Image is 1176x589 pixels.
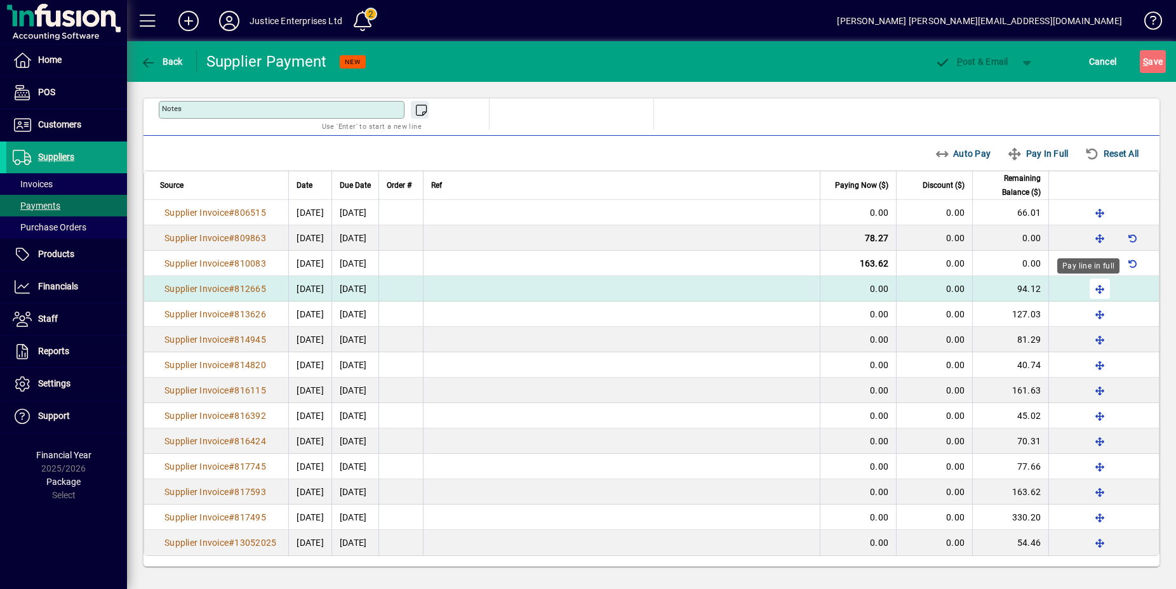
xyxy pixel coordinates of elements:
[870,385,888,395] span: 0.00
[6,77,127,109] a: POS
[935,56,1008,67] span: ost & Email
[870,512,888,522] span: 0.00
[164,411,229,421] span: Supplier Invoice
[229,461,234,472] span: #
[331,225,378,251] td: [DATE]
[870,411,888,421] span: 0.00
[6,239,127,270] a: Products
[431,178,442,192] span: Ref
[164,512,229,522] span: Supplier Invoice
[164,233,229,243] span: Supplier Invoice
[229,334,234,345] span: #
[297,208,324,218] span: [DATE]
[229,385,234,395] span: #
[345,58,361,66] span: NEW
[234,258,266,268] span: 810083
[946,233,965,243] span: 0.00
[946,385,965,395] span: 0.00
[297,284,324,294] span: [DATE]
[13,179,53,189] span: Invoices
[229,309,234,319] span: #
[38,411,70,421] span: Support
[160,383,271,397] a: Supplier Invoice#816115
[160,536,281,550] a: Supplier Invoice#13052025
[164,309,229,319] span: Supplier Invoice
[160,434,271,448] a: Supplier Invoice#816424
[234,360,266,370] span: 814820
[297,178,312,192] span: Date
[234,208,266,218] span: 806515
[331,327,378,352] td: [DATE]
[209,10,250,32] button: Profile
[837,11,1122,31] div: [PERSON_NAME] [PERSON_NAME][EMAIL_ADDRESS][DOMAIN_NAME]
[1017,538,1041,548] span: 54.46
[331,454,378,479] td: [DATE]
[160,307,271,321] a: Supplier Invoice#813626
[331,276,378,301] td: [DATE]
[164,258,229,268] span: Supplier Invoice
[164,284,229,294] span: Supplier Invoice
[946,411,965,421] span: 0.00
[6,400,127,432] a: Support
[6,271,127,303] a: Financials
[1017,436,1041,446] span: 70.31
[1017,411,1041,421] span: 45.02
[160,256,271,270] a: Supplier Invoice#810083
[946,512,965,522] span: 0.00
[36,450,91,460] span: Financial Year
[928,50,1015,73] button: Post & Email
[1086,50,1120,73] button: Cancel
[946,360,965,370] span: 0.00
[229,487,234,497] span: #
[229,208,234,218] span: #
[6,109,127,141] a: Customers
[340,178,371,192] span: Due Date
[1140,50,1166,73] button: Save
[297,411,324,421] span: [DATE]
[234,461,266,472] span: 817745
[1012,385,1041,395] span: 161.63
[206,51,327,72] div: Supplier Payment
[234,436,266,446] span: 816424
[957,56,963,67] span: P
[164,334,229,345] span: Supplier Invoice
[160,333,271,347] a: Supplier Invoice#814945
[870,487,888,497] span: 0.00
[331,200,378,225] td: [DATE]
[140,56,183,67] span: Back
[6,44,127,76] a: Home
[38,55,62,65] span: Home
[234,385,266,395] span: 816115
[923,178,965,192] span: Discount ($)
[1007,143,1068,164] span: Pay In Full
[331,378,378,403] td: [DATE]
[234,512,266,522] span: 817495
[870,436,888,446] span: 0.00
[870,538,888,548] span: 0.00
[946,461,965,472] span: 0.00
[860,258,889,268] span: 163.62
[946,309,965,319] span: 0.00
[234,309,266,319] span: 813626
[229,360,234,370] span: #
[1057,258,1119,274] div: Pay line in full
[38,346,69,356] span: Reports
[229,436,234,446] span: #
[6,173,127,195] a: Invoices
[865,233,888,243] span: 78.27
[162,104,182,113] mat-label: Notes
[946,208,965,218] span: 0.00
[229,411,234,421] span: #
[1017,360,1041,370] span: 40.74
[6,195,127,216] a: Payments
[297,436,324,446] span: [DATE]
[297,258,324,268] span: [DATE]
[1022,258,1041,268] span: 0.00
[946,538,965,548] span: 0.00
[297,233,324,243] span: [DATE]
[946,487,965,497] span: 0.00
[946,334,965,345] span: 0.00
[1012,309,1041,319] span: 127.03
[946,436,965,446] span: 0.00
[13,222,86,232] span: Purchase Orders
